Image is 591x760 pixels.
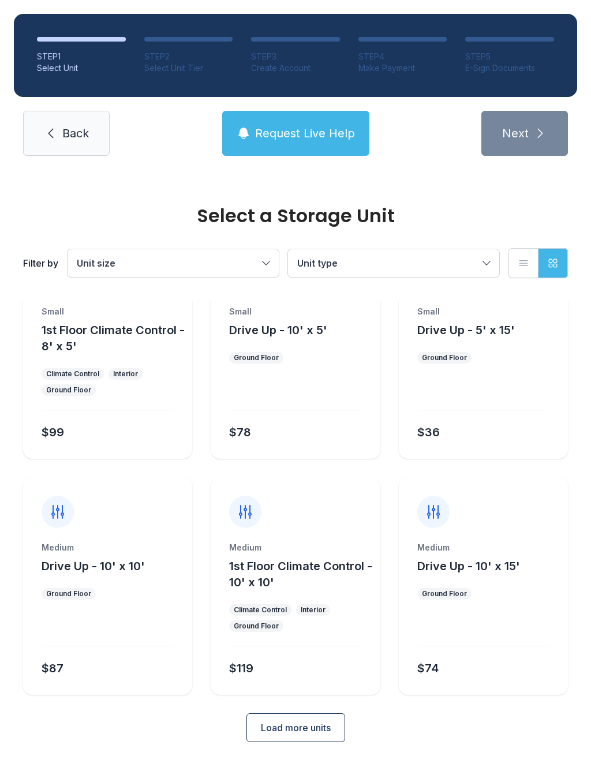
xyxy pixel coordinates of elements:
div: Ground Floor [46,385,91,395]
span: 1st Floor Climate Control - 8' x 5' [42,323,185,353]
span: Drive Up - 5' x 15' [417,323,515,337]
div: STEP 5 [465,51,554,62]
span: Unit type [297,257,338,269]
div: Create Account [251,62,340,74]
div: Climate Control [46,369,99,379]
span: Load more units [261,721,331,735]
div: Select Unit Tier [144,62,233,74]
div: STEP 3 [251,51,340,62]
div: Interior [113,369,138,379]
button: Drive Up - 10' x 5' [229,322,327,338]
span: Drive Up - 10' x 10' [42,559,145,573]
div: Medium [42,542,174,553]
div: Medium [417,542,549,553]
button: Drive Up - 10' x 10' [42,558,145,574]
span: Request Live Help [255,125,355,141]
div: Small [417,306,549,317]
button: 1st Floor Climate Control - 8' x 5' [42,322,188,354]
div: E-Sign Documents [465,62,554,74]
div: Ground Floor [46,589,91,598]
div: Small [42,306,174,317]
div: $99 [42,424,64,440]
div: Ground Floor [234,353,279,362]
div: Ground Floor [422,353,467,362]
div: Interior [301,605,326,615]
div: Medium [229,542,361,553]
div: Climate Control [234,605,287,615]
div: Select Unit [37,62,126,74]
div: STEP 1 [37,51,126,62]
div: Ground Floor [422,589,467,598]
button: Drive Up - 5' x 15' [417,322,515,338]
div: $74 [417,660,439,676]
div: $119 [229,660,253,676]
div: $87 [42,660,63,676]
button: Unit type [288,249,499,277]
div: Select a Storage Unit [23,207,568,225]
div: Filter by [23,256,58,270]
span: Drive Up - 10' x 15' [417,559,520,573]
span: Back [62,125,89,141]
span: Drive Up - 10' x 5' [229,323,327,337]
button: Unit size [68,249,279,277]
span: Next [502,125,529,141]
div: Small [229,306,361,317]
div: $36 [417,424,440,440]
div: $78 [229,424,251,440]
button: Drive Up - 10' x 15' [417,558,520,574]
button: 1st Floor Climate Control - 10' x 10' [229,558,375,590]
div: Ground Floor [234,622,279,631]
span: 1st Floor Climate Control - 10' x 10' [229,559,372,589]
span: Unit size [77,257,115,269]
div: STEP 4 [358,51,447,62]
div: STEP 2 [144,51,233,62]
div: Make Payment [358,62,447,74]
